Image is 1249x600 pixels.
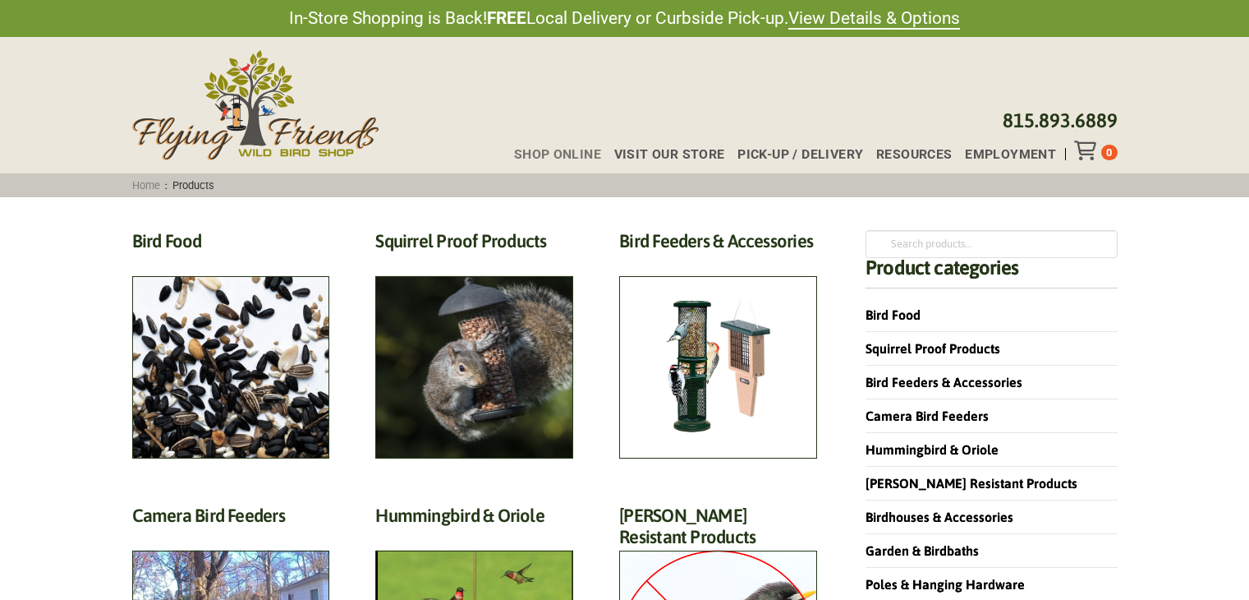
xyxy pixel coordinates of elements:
span: Shop Online [514,148,601,161]
a: View Details & Options [788,8,960,30]
strong: FREE [487,8,526,28]
span: Employment [965,148,1056,161]
a: Shop Online [501,148,601,161]
a: Visit product category Bird Food [132,230,330,459]
a: Employment [952,148,1056,161]
a: Visit product category Bird Feeders & Accessories [619,230,817,459]
a: Visit Our Store [601,148,725,161]
img: Flying Friends Wild Bird Shop Logo [132,50,379,160]
h2: Camera Bird Feeders [132,505,330,535]
a: Bird Food [866,307,921,322]
a: Hummingbird & Oriole [866,442,999,457]
a: Resources [863,148,952,161]
a: Home [126,179,165,192]
a: Garden & Birdbaths [866,543,979,558]
a: [PERSON_NAME] Resistant Products [866,476,1077,491]
span: Visit Our Store [614,148,725,161]
span: : [126,179,220,192]
h2: [PERSON_NAME] Resistant Products [619,505,817,557]
h4: Product categories [866,258,1117,288]
h2: Bird Food [132,230,330,261]
h2: Bird Feeders & Accessories [619,230,817,261]
span: Resources [876,148,953,161]
a: 815.893.6889 [1003,109,1118,132]
span: Products [168,179,220,192]
a: Visit product category Squirrel Proof Products [375,230,573,459]
span: In-Store Shopping is Back! Local Delivery or Curbside Pick-up. [289,7,960,30]
span: Pick-up / Delivery [737,148,863,161]
h2: Hummingbird & Oriole [375,505,573,535]
a: Pick-up / Delivery [724,148,863,161]
input: Search products… [866,230,1117,258]
a: Squirrel Proof Products [866,341,1000,356]
a: Birdhouses & Accessories [866,510,1013,524]
a: Poles & Hanging Hardware [866,577,1025,592]
span: 0 [1106,146,1112,159]
a: Bird Feeders & Accessories [866,375,1022,390]
a: Camera Bird Feeders [866,408,989,423]
div: Toggle Off Canvas Content [1074,141,1101,160]
h2: Squirrel Proof Products [375,230,573,261]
